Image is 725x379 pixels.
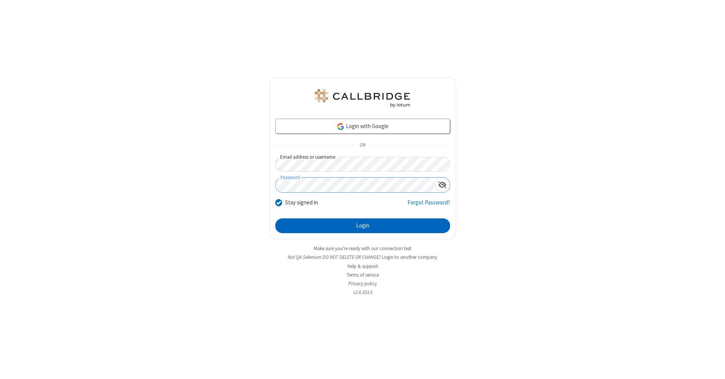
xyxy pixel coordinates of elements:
[407,198,450,213] a: Forgot Password?
[275,119,450,134] a: Login with Google
[314,245,411,252] a: Make sure you're ready with our connection test
[276,178,435,192] input: Password
[435,178,450,192] div: Show password
[356,140,369,151] span: OR
[347,272,379,278] a: Terms of service
[275,157,450,172] input: Email address or username
[313,89,412,107] img: QA Selenium DO NOT DELETE OR CHANGE
[349,280,377,287] a: Privacy policy
[336,122,345,131] img: google-icon.png
[347,263,378,269] a: Help & support
[382,254,437,261] button: Login to another company
[269,289,456,296] li: v2.6.353.0
[275,218,450,234] button: Login
[269,254,456,261] li: Not QA Selenium DO NOT DELETE OR CHANGE?
[285,198,318,207] label: Stay signed in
